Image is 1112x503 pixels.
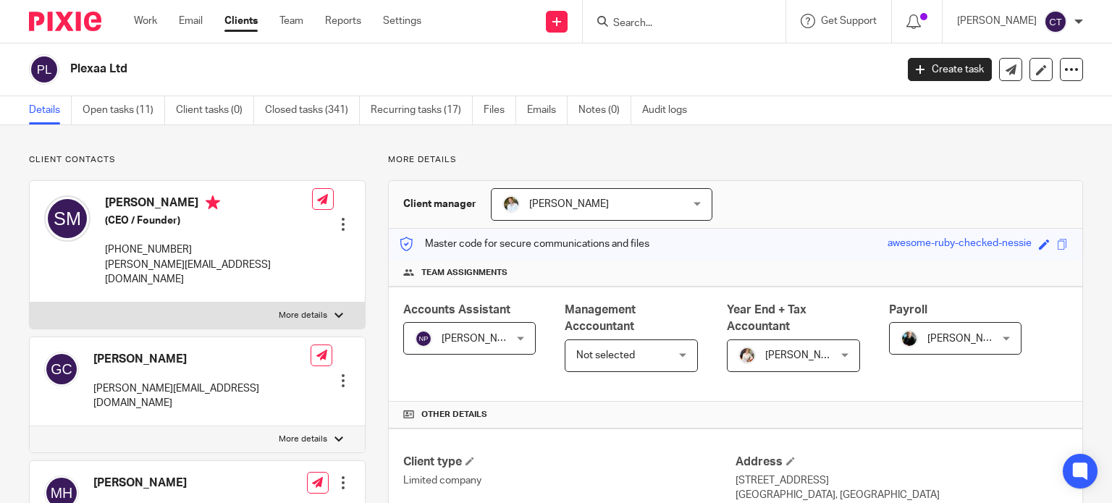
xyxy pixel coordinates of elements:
p: More details [388,154,1083,166]
i: Primary [206,195,220,210]
span: [PERSON_NAME] [529,199,609,209]
a: Closed tasks (341) [265,96,360,124]
a: Email [179,14,203,28]
a: Notes (0) [578,96,631,124]
div: awesome-ruby-checked-nessie [888,236,1032,253]
h3: Client manager [403,197,476,211]
img: nicky-partington.jpg [901,330,918,347]
h2: Plexaa Ltd [70,62,723,77]
input: Search [612,17,742,30]
p: [PHONE_NUMBER] [105,242,312,257]
img: sarah-royle.jpg [502,195,520,213]
a: Clients [224,14,258,28]
span: Payroll [889,304,927,316]
span: Other details [421,409,487,420]
a: Files [484,96,516,124]
span: [PERSON_NAME] [765,350,845,360]
p: More details [279,434,327,445]
a: Create task [908,58,992,81]
img: svg%3E [29,54,59,85]
h4: Client type [403,455,736,470]
span: [PERSON_NAME] [927,334,1007,344]
span: Year End + Tax Accountant [727,304,806,332]
img: svg%3E [44,352,79,386]
h4: Address [736,455,1068,470]
p: More details [279,310,327,321]
a: Open tasks (11) [83,96,165,124]
img: Kayleigh%20Henson.jpeg [738,347,756,364]
img: svg%3E [1044,10,1067,33]
span: Accounts Assistant [403,304,510,316]
span: Get Support [821,16,877,26]
a: Reports [325,14,361,28]
p: [GEOGRAPHIC_DATA], [GEOGRAPHIC_DATA] [736,488,1068,502]
a: Audit logs [642,96,698,124]
a: Work [134,14,157,28]
a: Settings [383,14,421,28]
a: Client tasks (0) [176,96,254,124]
p: Client contacts [29,154,366,166]
a: Details [29,96,72,124]
h4: [PERSON_NAME] [93,475,258,491]
h4: [PERSON_NAME] [105,195,312,214]
p: [PERSON_NAME][EMAIL_ADDRESS][DOMAIN_NAME] [105,258,312,287]
h5: (CEO / Founder) [105,214,312,228]
span: Management Acccountant [565,304,636,332]
p: [PERSON_NAME][EMAIL_ADDRESS][DOMAIN_NAME] [93,381,311,411]
img: svg%3E [44,195,90,242]
p: [STREET_ADDRESS] [736,473,1068,488]
a: Emails [527,96,568,124]
p: Limited company [403,473,736,488]
span: Not selected [576,350,635,360]
span: [PERSON_NAME] [442,334,521,344]
h4: [PERSON_NAME] [93,352,311,367]
p: [PERSON_NAME] [957,14,1037,28]
img: Pixie [29,12,101,31]
a: Team [279,14,303,28]
p: Master code for secure communications and files [400,237,649,251]
img: svg%3E [415,330,432,347]
a: Recurring tasks (17) [371,96,473,124]
span: Team assignments [421,267,507,279]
